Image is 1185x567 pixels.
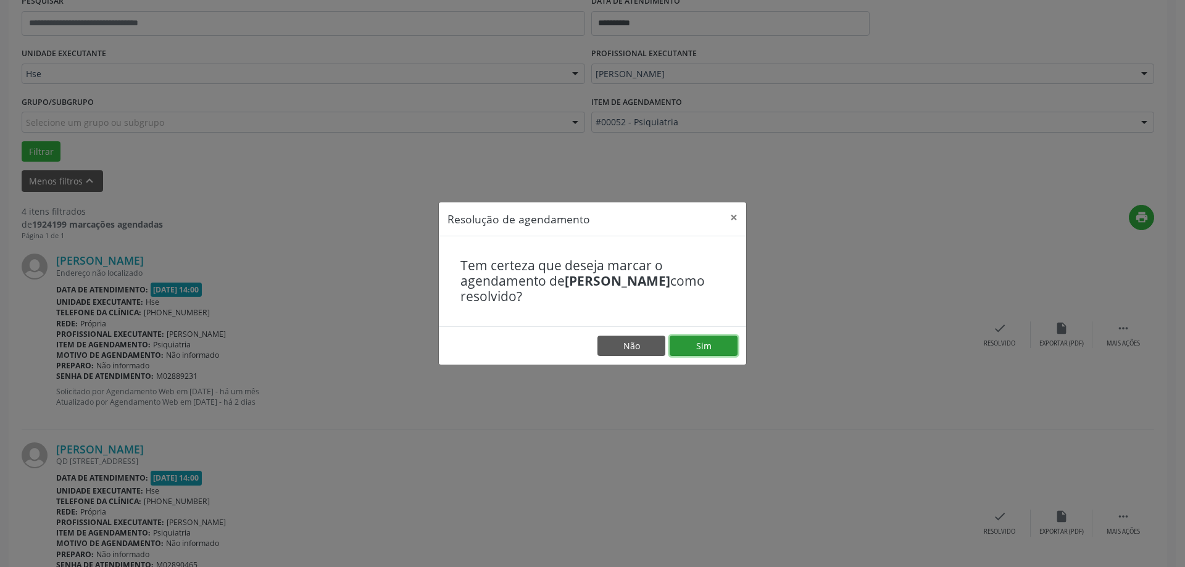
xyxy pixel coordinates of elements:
[721,202,746,233] button: Close
[460,258,725,305] h4: Tem certeza que deseja marcar o agendamento de como resolvido?
[565,272,670,289] b: [PERSON_NAME]
[670,336,738,357] button: Sim
[597,336,665,357] button: Não
[447,211,590,227] h5: Resolução de agendamento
